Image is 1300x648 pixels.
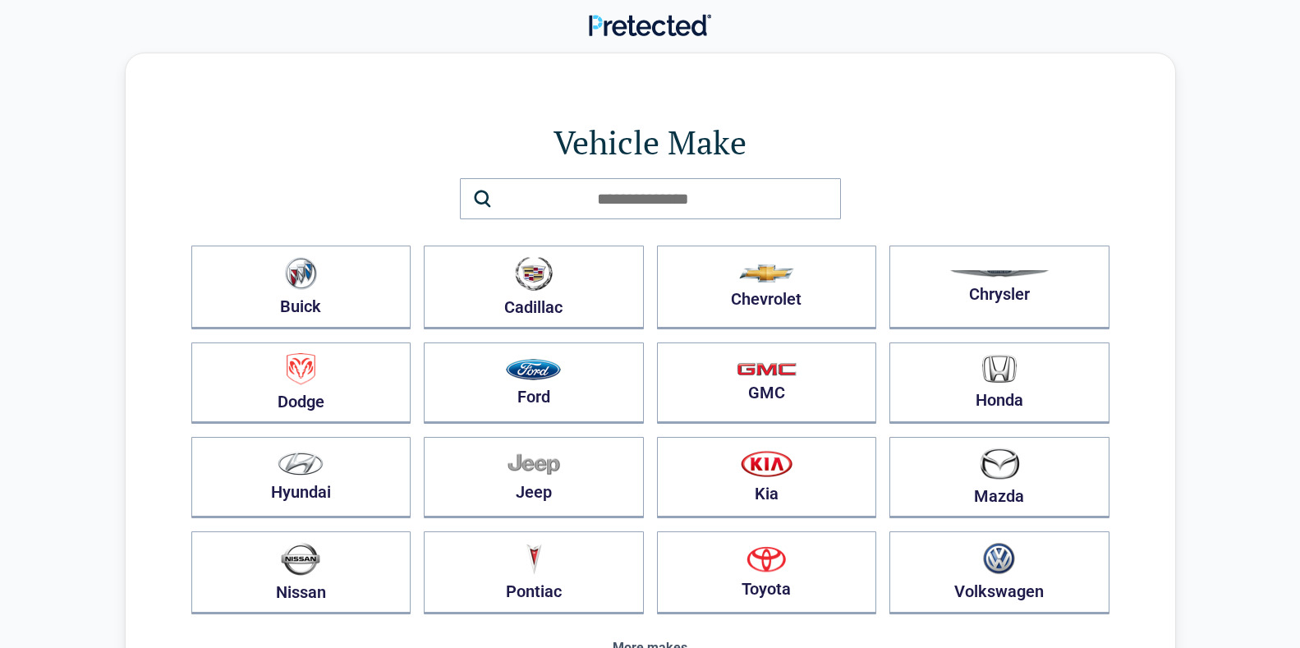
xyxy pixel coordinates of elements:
button: Chrysler [889,246,1109,329]
button: Nissan [191,531,411,614]
button: Buick [191,246,411,329]
button: Jeep [424,437,644,518]
button: Volkswagen [889,531,1109,614]
button: Pontiac [424,531,644,614]
button: Mazda [889,437,1109,518]
button: Cadillac [424,246,644,329]
button: Ford [424,342,644,424]
button: Honda [889,342,1109,424]
button: Hyundai [191,437,411,518]
button: Kia [657,437,877,518]
button: Toyota [657,531,877,614]
button: Chevrolet [657,246,877,329]
button: Dodge [191,342,411,424]
button: GMC [657,342,877,424]
h1: Vehicle Make [191,119,1109,165]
